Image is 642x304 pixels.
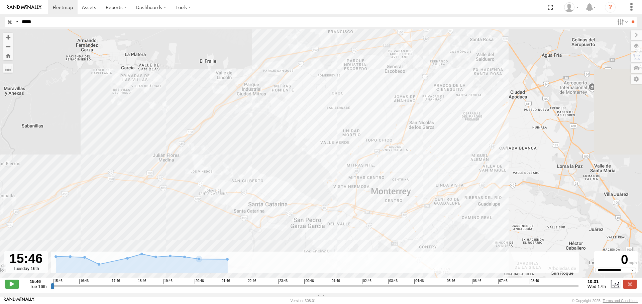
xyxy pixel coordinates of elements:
[304,279,314,284] span: 00:46
[562,2,581,12] div: Caseta Laredo TX
[79,279,89,284] span: 16:46
[595,252,637,268] div: 0
[53,279,63,284] span: 15:46
[587,284,606,289] span: Wed 17th Sep 2025
[163,279,173,284] span: 19:46
[195,279,204,284] span: 20:46
[221,279,230,284] span: 21:46
[446,279,455,284] span: 05:46
[4,297,34,304] a: Visit our Website
[7,5,41,10] img: rand-logo.svg
[137,279,146,284] span: 18:46
[605,2,616,13] i: ?
[30,279,47,284] strong: 15:46
[3,42,13,51] button: Zoom out
[631,74,642,84] label: Map Settings
[3,33,13,42] button: Zoom in
[3,51,13,60] button: Zoom Home
[615,17,629,27] label: Search Filter Options
[572,299,638,303] div: © Copyright 2025 -
[388,279,398,284] span: 03:46
[623,280,637,288] label: Close
[587,279,606,284] strong: 10:31
[3,63,13,73] label: Measure
[278,279,288,284] span: 23:46
[530,279,539,284] span: 08:46
[247,279,256,284] span: 22:46
[30,284,47,289] span: Tue 16th Sep 2025
[362,279,371,284] span: 02:46
[603,299,638,303] a: Terms and Conditions
[498,279,508,284] span: 07:46
[414,279,424,284] span: 04:46
[331,279,340,284] span: 01:46
[111,279,120,284] span: 17:46
[472,279,481,284] span: 06:46
[5,280,19,288] label: Play/Stop
[14,17,19,27] label: Search Query
[291,299,316,303] div: Version: 308.01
